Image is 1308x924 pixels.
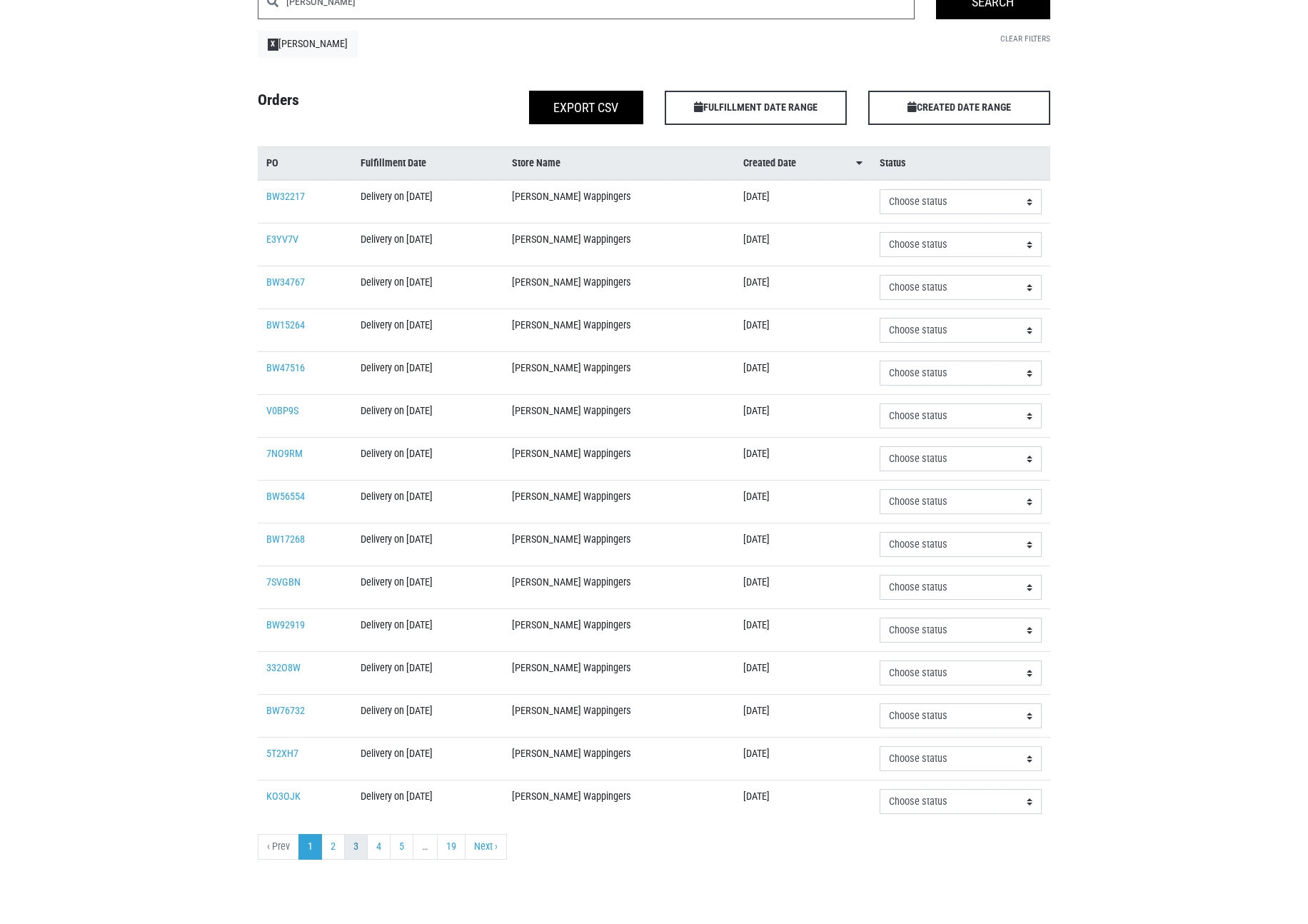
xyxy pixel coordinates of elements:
td: Delivery on [DATE] [352,309,503,352]
span: Created Date [743,156,796,171]
a: 5 [390,834,413,860]
td: Delivery on [DATE] [352,780,503,823]
a: 7NO9RM [266,448,303,460]
td: [PERSON_NAME] Wappingers [503,652,735,695]
a: next [465,834,507,860]
td: [PERSON_NAME] Wappingers [503,224,735,266]
a: BW76732 [266,705,305,717]
td: [DATE] [735,395,871,438]
a: X[PERSON_NAME] [258,31,358,58]
td: [DATE] [735,609,871,652]
span: Status [880,156,906,171]
a: 332O8W [266,662,301,674]
td: [PERSON_NAME] Wappingers [503,180,735,224]
td: Delivery on [DATE] [352,438,503,481]
nav: pager [258,834,1050,860]
td: [DATE] [735,652,871,695]
a: Created Date [743,156,862,171]
td: [PERSON_NAME] Wappingers [503,352,735,395]
td: Delivery on [DATE] [352,266,503,309]
td: Delivery on [DATE] [352,523,503,566]
td: Delivery on [DATE] [352,395,503,438]
a: Fulfillment Date [361,156,495,171]
td: [DATE] [735,438,871,481]
td: Delivery on [DATE] [352,738,503,780]
a: 4 [367,834,391,860]
span: FULFILLMENT DATE RANGE [665,91,847,125]
a: BW47516 [266,362,305,374]
td: [DATE] [735,224,871,266]
a: V0BP9S [266,405,298,417]
a: Store Name [512,156,726,171]
button: Export CSV [529,91,643,124]
td: [DATE] [735,352,871,395]
td: [PERSON_NAME] Wappingers [503,395,735,438]
a: 19 [437,834,466,860]
td: [PERSON_NAME] Wappingers [503,738,735,780]
a: BW15264 [266,319,305,331]
td: [DATE] [735,309,871,352]
span: Fulfillment Date [361,156,426,171]
td: [DATE] [735,481,871,523]
span: CREATED DATE RANGE [868,91,1050,125]
td: Delivery on [DATE] [352,695,503,738]
a: 3 [344,834,368,860]
td: [PERSON_NAME] Wappingers [503,481,735,523]
td: [PERSON_NAME] Wappingers [503,695,735,738]
td: [PERSON_NAME] Wappingers [503,609,735,652]
td: [DATE] [735,780,871,823]
td: Delivery on [DATE] [352,652,503,695]
a: E3YV7V [266,233,298,246]
td: Delivery on [DATE] [352,352,503,395]
a: 5T2XH7 [266,748,298,760]
span: PO [266,156,278,171]
td: [PERSON_NAME] Wappingers [503,523,735,566]
td: [PERSON_NAME] Wappingers [503,566,735,609]
td: [DATE] [735,180,871,224]
td: Delivery on [DATE] [352,224,503,266]
td: Delivery on [DATE] [352,609,503,652]
a: Clear Filters [1000,34,1050,44]
td: [PERSON_NAME] Wappingers [503,266,735,309]
td: [DATE] [735,523,871,566]
td: [DATE] [735,266,871,309]
span: X [268,39,278,50]
a: BW32217 [266,191,305,203]
a: BW34767 [266,276,305,288]
a: 1 [298,834,322,860]
td: [DATE] [735,738,871,780]
td: [DATE] [735,566,871,609]
td: Delivery on [DATE] [352,481,503,523]
a: BW17268 [266,533,305,546]
td: [DATE] [735,695,871,738]
a: 2 [321,834,345,860]
td: [PERSON_NAME] Wappingers [503,780,735,823]
td: Delivery on [DATE] [352,180,503,224]
a: BW56554 [266,491,305,503]
a: 7SVGBN [266,576,301,588]
span: Store Name [512,156,560,171]
h4: Orders [247,91,451,119]
a: PO [266,156,343,171]
td: Delivery on [DATE] [352,566,503,609]
td: [PERSON_NAME] Wappingers [503,438,735,481]
a: Status [880,156,1042,171]
a: BW92919 [266,619,305,631]
a: KO3OJK [266,790,301,803]
td: [PERSON_NAME] Wappingers [503,309,735,352]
